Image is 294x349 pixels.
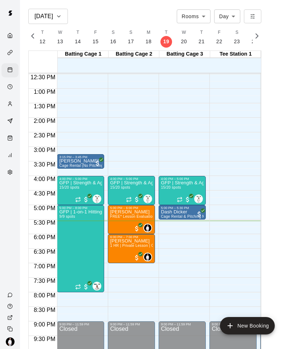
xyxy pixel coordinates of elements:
[146,224,152,232] span: Travis Hamilton
[199,38,205,45] p: 21
[110,244,195,248] span: 1 HR | Private Lesson | Coach [PERSON_NAME]
[108,176,155,205] div: 4:00 PM – 5:00 PM: GFP | Strength & Agility
[140,27,158,48] button: M18
[108,234,155,263] div: 6:00 PM – 7:00 PM: Oden McClearen
[159,51,210,58] div: Batting Cage 3
[110,185,130,189] span: 15/20 spots filled
[82,283,90,290] span: All customers have paid
[82,196,90,203] span: All customers have paid
[105,27,122,48] button: S16
[6,337,15,346] img: Travis Hamilton
[32,220,57,226] span: 5:30 PM
[32,118,57,124] span: 2:00 PM
[32,205,57,211] span: 5:00 PM
[109,51,159,58] div: Batting Cage 2
[133,196,140,203] span: All customers have paid
[216,38,222,45] p: 22
[29,74,57,80] span: 12:30 PM
[195,195,202,202] img: Gehrig Conard
[144,253,151,261] img: Travis Hamilton
[57,176,104,205] div: 4:00 PM – 5:00 PM: GFP | Strength & Agility
[236,29,238,36] span: S
[75,197,81,202] span: Recurring event
[32,336,57,342] span: 9:30 PM
[3,6,17,20] img: Swift logo
[108,205,155,234] div: 5:00 PM – 6:00 PM: Jack Sledge
[161,177,204,181] div: 4:00 PM – 5:00 PM
[193,27,211,48] button: T21
[147,29,150,36] span: M
[51,27,69,48] button: W13
[146,194,152,203] span: Gehrig Conard
[246,27,264,48] button: 24
[32,147,57,153] span: 3:00 PM
[175,27,193,48] button: W20
[161,206,204,210] div: 5:00 PM – 5:30 PM
[59,206,102,210] div: 5:00 PM – 8:00 PM
[95,194,101,203] span: Gehrig Conard
[93,194,101,203] div: Gehrig Conard
[143,253,152,261] div: Travis Hamilton
[110,214,155,218] span: FREE* Lesson Evaluation
[32,292,57,298] span: 8:00 PM
[93,38,99,45] p: 15
[177,197,183,202] span: Recurring event
[58,51,109,58] div: Batting Cage 1
[59,164,120,168] span: Cage Rental (No Pitching Machine)
[200,29,203,36] span: T
[58,29,62,36] span: W
[32,132,57,139] span: 2:30 PM
[57,154,104,169] div: 3:15 PM – 3:45 PM: Cage Rental (No Pitching Machine)
[59,177,102,181] div: 4:00 PM – 5:00 PM
[177,9,211,23] div: Rooms
[32,278,57,284] span: 7:30 PM
[159,176,206,205] div: 4:00 PM – 5:00 PM: GFP | Strength & Agility
[93,195,101,202] img: Gehrig Conard
[94,160,101,167] span: All customers have paid
[126,197,132,202] span: Recurring event
[228,27,246,48] button: S23
[210,51,261,58] div: Tee Station 1
[196,210,203,218] span: All customers have paid
[1,289,20,301] a: Contact Us
[129,29,132,36] span: S
[143,194,152,203] div: Gehrig Conard
[28,9,68,24] button: [DATE]
[161,322,204,326] div: 9:00 PM – 11:59 PM
[122,27,140,48] button: S17
[182,29,186,36] span: W
[75,38,81,45] p: 14
[112,29,115,36] span: S
[32,161,57,168] span: 3:30 PM
[40,38,46,45] p: 12
[1,301,20,312] a: Visit help center
[34,11,53,21] h6: [DATE]
[32,321,57,328] span: 9:00 PM
[110,322,153,326] div: 9:00 PM – 11:59 PM
[57,38,63,45] p: 13
[93,282,101,290] img: Isaac Gonzalez
[218,29,221,36] span: F
[59,322,102,326] div: 9:00 PM – 11:59 PM
[133,254,140,261] span: All customers have paid
[1,312,20,323] a: View public page
[1,323,20,334] div: Copy public page link
[32,190,57,197] span: 4:30 PM
[158,27,175,48] button: T19
[94,29,97,36] span: F
[146,38,152,45] p: 18
[41,29,44,36] span: T
[161,185,181,189] span: 15/20 spots filled
[143,224,152,232] div: Travis Hamilton
[59,185,79,189] span: 15/20 spots filled
[32,249,57,255] span: 6:30 PM
[110,38,117,45] p: 16
[144,224,151,232] img: Travis Hamilton
[161,214,217,218] span: Cage Rental & Pitching Machine
[95,282,101,290] span: Isaac Gonzalez
[212,322,254,326] div: 9:00 PM – 11:59 PM
[69,27,87,48] button: T14
[144,195,151,202] img: Gehrig Conard
[214,9,241,23] div: Day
